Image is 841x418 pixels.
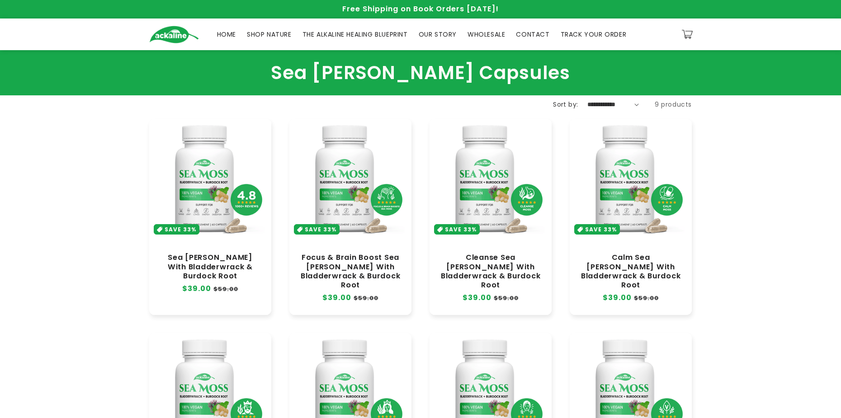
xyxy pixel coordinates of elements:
[561,30,627,38] span: TRACK YOUR ORDER
[468,30,505,38] span: WHOLESALE
[439,253,543,290] a: Cleanse Sea [PERSON_NAME] With Bladderwrack & Burdock Root
[149,61,692,84] h1: Sea [PERSON_NAME] Capsules
[516,30,549,38] span: CONTACT
[510,25,555,44] a: CONTACT
[149,26,199,43] img: Ackaline
[241,25,297,44] a: SHOP NATURE
[302,30,408,38] span: THE ALKALINE HEALING BLUEPRINT
[579,253,683,290] a: Calm Sea [PERSON_NAME] With Bladderwrack & Burdock Root
[555,25,632,44] a: TRACK YOUR ORDER
[553,100,578,109] label: Sort by:
[217,30,236,38] span: HOME
[298,253,402,290] a: Focus & Brain Boost Sea [PERSON_NAME] With Bladderwrack & Burdock Root
[342,4,499,14] span: Free Shipping on Book Orders [DATE]!
[462,25,510,44] a: WHOLESALE
[419,30,457,38] span: OUR STORY
[413,25,462,44] a: OUR STORY
[158,253,262,280] a: Sea [PERSON_NAME] With Bladderwrack & Burdock Root
[655,100,692,109] span: 9 products
[247,30,292,38] span: SHOP NATURE
[212,25,241,44] a: HOME
[297,25,413,44] a: THE ALKALINE HEALING BLUEPRINT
